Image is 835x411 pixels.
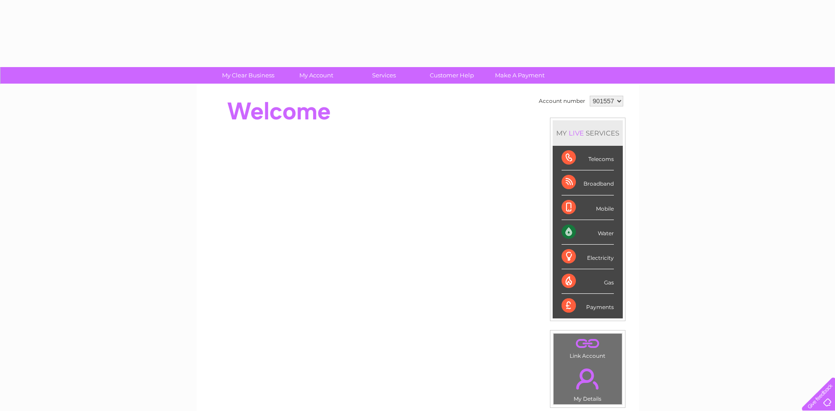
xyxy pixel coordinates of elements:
div: Broadband [562,170,614,195]
div: Payments [562,294,614,318]
div: Electricity [562,245,614,269]
div: Telecoms [562,146,614,170]
div: MY SERVICES [553,120,623,146]
div: LIVE [567,129,586,137]
a: My Clear Business [211,67,285,84]
div: Mobile [562,195,614,220]
div: Gas [562,269,614,294]
a: . [556,363,620,394]
div: Water [562,220,614,245]
a: Customer Help [415,67,489,84]
a: My Account [279,67,353,84]
a: Services [347,67,421,84]
a: . [556,336,620,352]
td: My Details [553,361,622,405]
a: Make A Payment [483,67,557,84]
td: Link Account [553,333,622,361]
td: Account number [537,93,587,109]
